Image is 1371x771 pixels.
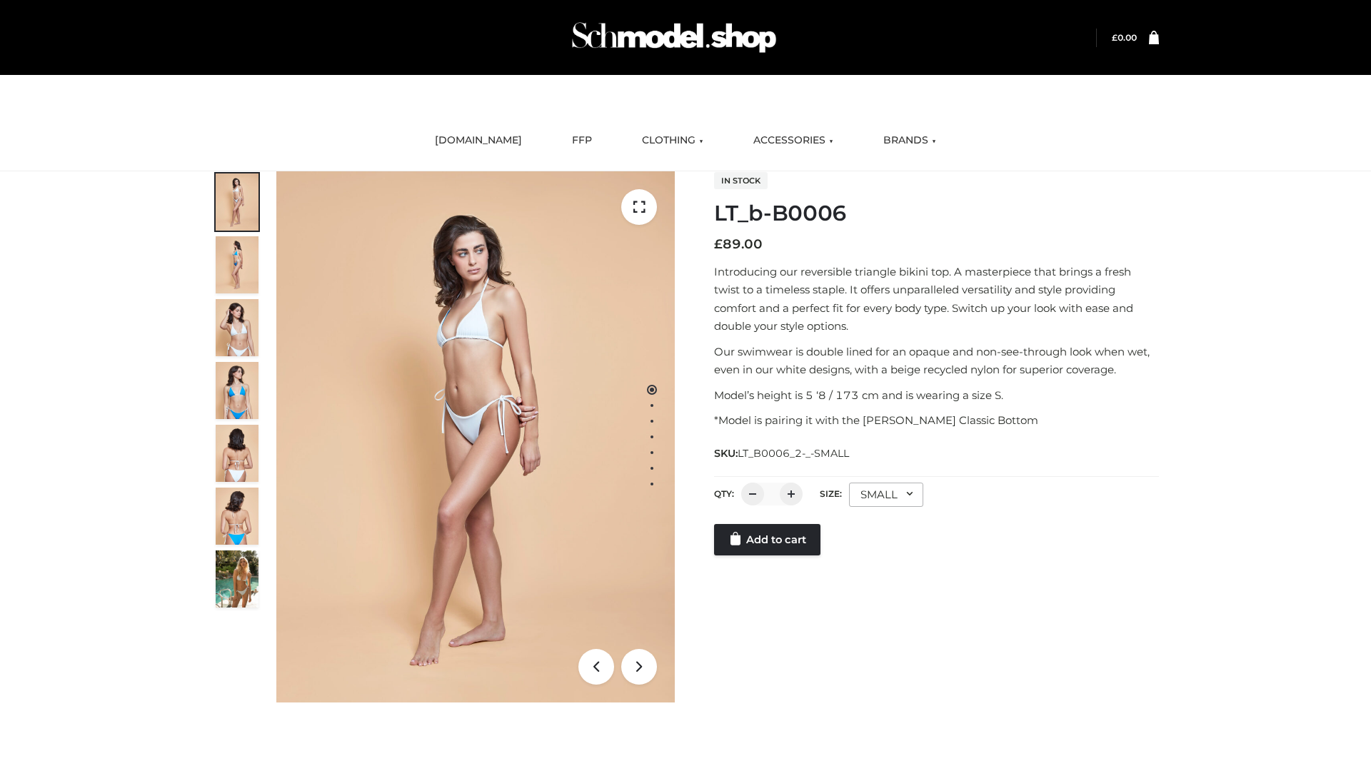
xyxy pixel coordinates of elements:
a: £0.00 [1112,32,1137,43]
span: LT_B0006_2-_-SMALL [738,447,849,460]
a: FFP [561,125,603,156]
a: ACCESSORIES [743,125,844,156]
span: £ [1112,32,1118,43]
p: *Model is pairing it with the [PERSON_NAME] Classic Bottom [714,411,1159,430]
label: QTY: [714,488,734,499]
p: Model’s height is 5 ‘8 / 173 cm and is wearing a size S. [714,386,1159,405]
img: Arieltop_CloudNine_AzureSky2.jpg [216,550,258,608]
a: CLOTHING [631,125,714,156]
bdi: 0.00 [1112,32,1137,43]
label: Size: [820,488,842,499]
span: In stock [714,172,768,189]
img: ArielClassicBikiniTop_CloudNine_AzureSky_OW114ECO_1 [276,171,675,702]
img: ArielClassicBikiniTop_CloudNine_AzureSky_OW114ECO_8-scaled.jpg [216,488,258,545]
img: ArielClassicBikiniTop_CloudNine_AzureSky_OW114ECO_2-scaled.jpg [216,236,258,293]
p: Our swimwear is double lined for an opaque and non-see-through look when wet, even in our white d... [714,343,1159,379]
img: ArielClassicBikiniTop_CloudNine_AzureSky_OW114ECO_7-scaled.jpg [216,425,258,482]
a: [DOMAIN_NAME] [424,125,533,156]
span: SKU: [714,445,850,462]
img: ArielClassicBikiniTop_CloudNine_AzureSky_OW114ECO_3-scaled.jpg [216,299,258,356]
p: Introducing our reversible triangle bikini top. A masterpiece that brings a fresh twist to a time... [714,263,1159,336]
img: ArielClassicBikiniTop_CloudNine_AzureSky_OW114ECO_1-scaled.jpg [216,173,258,231]
a: BRANDS [873,125,947,156]
h1: LT_b-B0006 [714,201,1159,226]
span: £ [714,236,723,252]
img: Schmodel Admin 964 [567,9,781,66]
a: Add to cart [714,524,820,555]
div: SMALL [849,483,923,507]
bdi: 89.00 [714,236,763,252]
img: ArielClassicBikiniTop_CloudNine_AzureSky_OW114ECO_4-scaled.jpg [216,362,258,419]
